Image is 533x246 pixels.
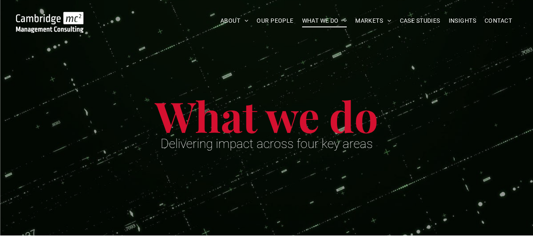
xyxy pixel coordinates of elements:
a: OUR PEOPLE [252,14,297,27]
a: ABOUT [216,14,253,27]
span: Delivering impact across four key areas [161,136,373,151]
img: Go to Homepage [16,12,84,33]
a: WHAT WE DO [298,14,351,27]
a: CONTACT [480,14,516,27]
a: INSIGHTS [445,14,480,27]
a: CASE STUDIES [396,14,445,27]
a: MARKETS [351,14,395,27]
span: What we do [155,87,378,143]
